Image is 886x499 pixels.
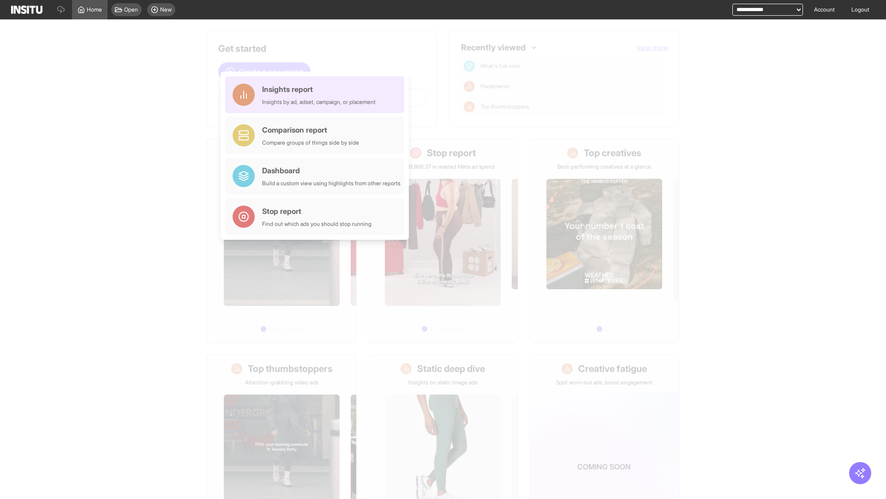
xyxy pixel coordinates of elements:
[262,165,401,176] div: Dashboard
[262,84,376,95] div: Insights report
[262,220,371,228] div: Find out which ads you should stop running
[262,124,359,135] div: Comparison report
[124,6,138,13] span: Open
[87,6,102,13] span: Home
[262,139,359,146] div: Compare groups of things side by side
[262,206,371,217] div: Stop report
[262,98,376,106] div: Insights by ad, adset, campaign, or placement
[262,180,401,187] div: Build a custom view using highlights from other reports
[160,6,172,13] span: New
[11,6,42,14] img: Logo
